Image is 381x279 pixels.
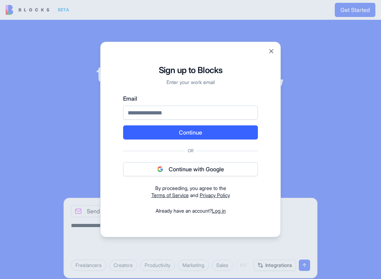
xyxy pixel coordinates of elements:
[123,94,258,103] label: Email
[123,185,258,192] div: By proceeding, you agree to the
[123,185,258,199] div: and
[123,65,258,76] h1: Sign up to Blocks
[123,162,258,176] button: Continue with Google
[123,207,258,214] div: Already have an account?
[123,125,258,139] button: Continue
[212,208,226,214] a: Log in
[151,192,189,198] a: Terms of Service
[123,79,258,86] p: Enter your work email
[185,148,196,154] span: Or
[200,192,230,198] a: Privacy Policy
[157,166,163,172] img: google logo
